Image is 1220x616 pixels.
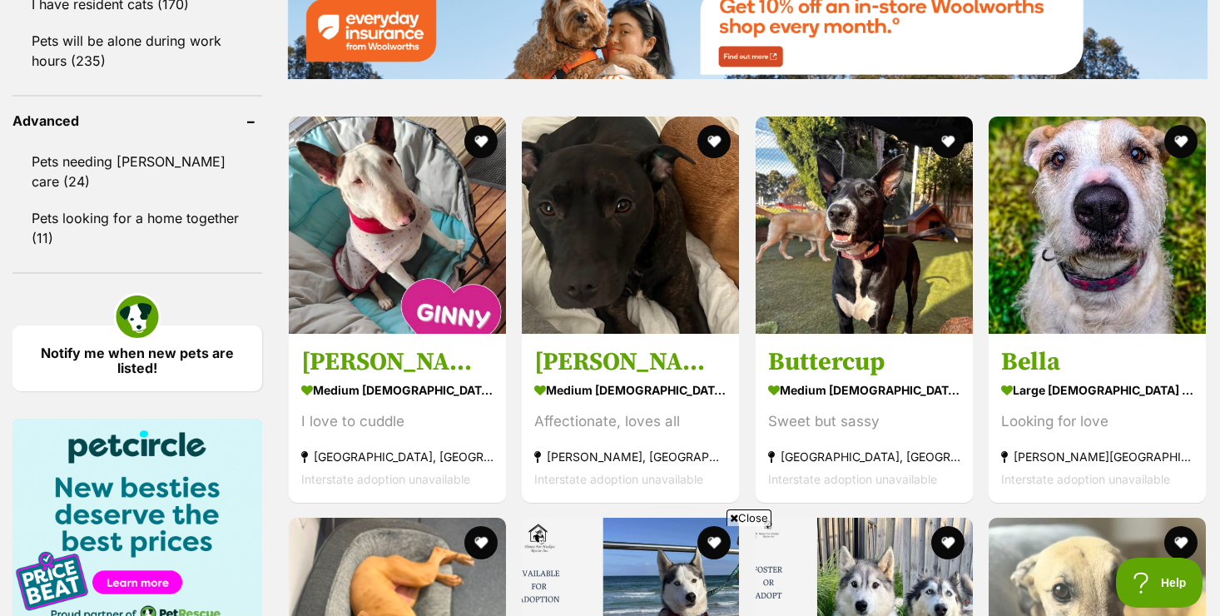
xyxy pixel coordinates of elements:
button: favourite [931,125,965,158]
img: Nelly - American Staffordshire Terrier Dog [522,117,739,334]
strong: [PERSON_NAME], [GEOGRAPHIC_DATA] [534,445,727,467]
button: favourite [1164,125,1198,158]
img: Ginny - Bull Terrier Dog [289,117,506,334]
a: [PERSON_NAME] medium [DEMOGRAPHIC_DATA] Dog I love to cuddle [GEOGRAPHIC_DATA], [GEOGRAPHIC_DATA]... [289,333,506,502]
img: Buttercup - Whippet x Bull Terrier x Dalmatian Dog [756,117,973,334]
strong: [GEOGRAPHIC_DATA], [GEOGRAPHIC_DATA] [301,445,493,467]
h3: Buttercup [768,345,960,377]
div: Affectionate, loves all [534,410,727,432]
button: favourite [1164,526,1198,559]
button: favourite [464,125,498,158]
h3: [PERSON_NAME] [301,345,493,377]
a: Buttercup medium [DEMOGRAPHIC_DATA] Dog Sweet but sassy [GEOGRAPHIC_DATA], [GEOGRAPHIC_DATA] Inte... [756,333,973,502]
div: Sweet but sassy [768,410,960,432]
a: [PERSON_NAME] medium [DEMOGRAPHIC_DATA] Dog Affectionate, loves all [PERSON_NAME], [GEOGRAPHIC_DA... [522,333,739,502]
a: Pets looking for a home together (11) [12,201,262,256]
strong: medium [DEMOGRAPHIC_DATA] Dog [301,377,493,401]
div: I love to cuddle [301,410,493,432]
button: favourite [698,125,732,158]
span: Interstate adoption unavailable [1001,471,1170,485]
strong: large [DEMOGRAPHIC_DATA] Dog [1001,377,1193,401]
img: Bella - Staffordshire Bull Terrier x Staghound Dog [989,117,1206,334]
div: Looking for love [1001,410,1193,432]
span: Interstate adoption unavailable [301,471,470,485]
iframe: Advertisement [206,533,1014,608]
span: Interstate adoption unavailable [768,471,937,485]
h3: [PERSON_NAME] [534,345,727,377]
strong: medium [DEMOGRAPHIC_DATA] Dog [768,377,960,401]
a: Notify me when new pets are listed! [12,325,262,391]
a: Pets needing [PERSON_NAME] care (24) [12,144,262,199]
strong: medium [DEMOGRAPHIC_DATA] Dog [534,377,727,401]
a: Bella large [DEMOGRAPHIC_DATA] Dog Looking for love [PERSON_NAME][GEOGRAPHIC_DATA] Interstate ado... [989,333,1206,502]
strong: [PERSON_NAME][GEOGRAPHIC_DATA] [1001,445,1193,467]
strong: [GEOGRAPHIC_DATA], [GEOGRAPHIC_DATA] [768,445,960,467]
span: Close [727,509,771,526]
h3: Bella [1001,345,1193,377]
span: Interstate adoption unavailable [534,471,703,485]
header: Advanced [12,113,262,128]
iframe: Help Scout Beacon - Open [1116,558,1203,608]
a: Pets will be alone during work hours (235) [12,23,262,78]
